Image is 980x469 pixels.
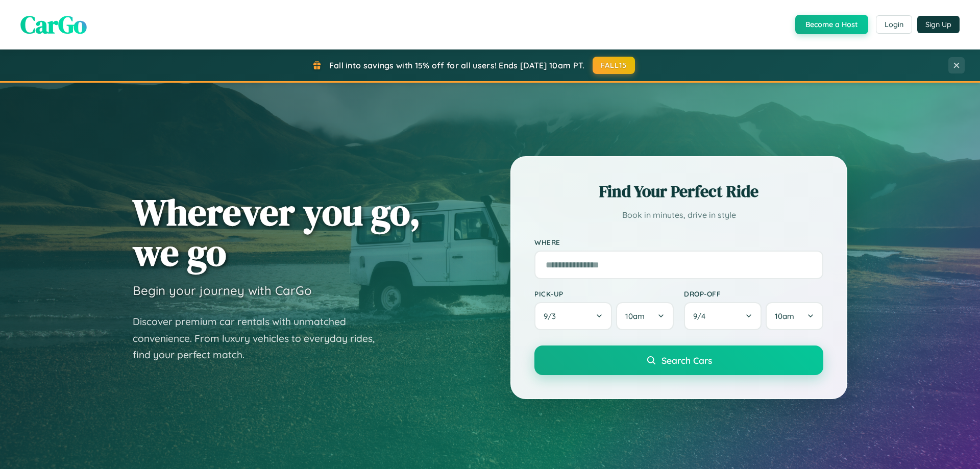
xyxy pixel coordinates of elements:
[917,16,960,33] button: Sign Up
[133,283,312,298] h3: Begin your journey with CarGo
[684,302,762,330] button: 9/4
[795,15,868,34] button: Become a Host
[775,311,794,321] span: 10am
[544,311,561,321] span: 9 / 3
[133,313,388,363] p: Discover premium car rentals with unmatched convenience. From luxury vehicles to everyday rides, ...
[593,57,635,74] button: FALL15
[661,355,712,366] span: Search Cars
[534,180,823,203] h2: Find Your Perfect Ride
[20,8,87,41] span: CarGo
[766,302,823,330] button: 10am
[625,311,645,321] span: 10am
[534,302,612,330] button: 9/3
[693,311,710,321] span: 9 / 4
[616,302,674,330] button: 10am
[684,289,823,298] label: Drop-off
[534,345,823,375] button: Search Cars
[329,60,585,70] span: Fall into savings with 15% off for all users! Ends [DATE] 10am PT.
[534,238,823,246] label: Where
[534,208,823,223] p: Book in minutes, drive in style
[133,192,421,273] h1: Wherever you go, we go
[876,15,912,34] button: Login
[534,289,674,298] label: Pick-up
